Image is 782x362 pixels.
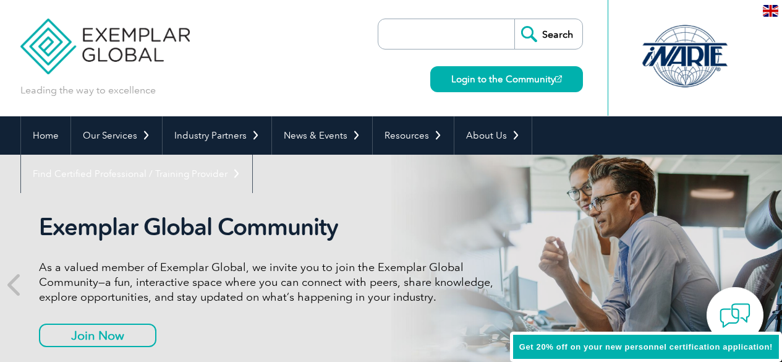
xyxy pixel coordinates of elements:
img: open_square.png [555,75,562,82]
a: Find Certified Professional / Training Provider [21,155,252,193]
a: Join Now [39,324,156,347]
a: Our Services [71,116,162,155]
a: Industry Partners [163,116,271,155]
h2: Exemplar Global Community [39,213,503,241]
a: Resources [373,116,454,155]
img: en [763,5,778,17]
img: contact-chat.png [720,300,750,331]
input: Search [514,19,582,49]
span: Get 20% off on your new personnel certification application! [519,342,773,351]
p: Leading the way to excellence [20,84,156,97]
a: Home [21,116,70,155]
a: About Us [454,116,532,155]
a: Login to the Community [430,66,583,92]
a: News & Events [272,116,372,155]
p: As a valued member of Exemplar Global, we invite you to join the Exemplar Global Community—a fun,... [39,260,503,304]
